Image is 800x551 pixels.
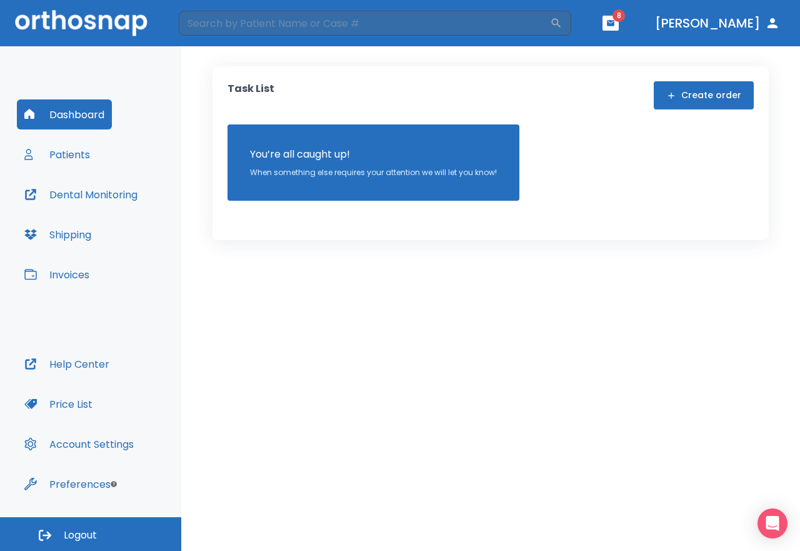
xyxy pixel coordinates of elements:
[17,429,141,459] button: Account Settings
[17,260,97,290] button: Invoices
[179,11,550,36] input: Search by Patient Name or Case #
[612,9,625,22] span: 8
[15,10,147,36] img: Orthosnap
[757,508,787,538] div: Open Intercom Messenger
[650,12,785,34] button: [PERSON_NAME]
[17,349,117,379] button: Help Center
[17,389,100,419] button: Price List
[17,99,112,129] button: Dashboard
[17,139,97,169] button: Patients
[654,81,754,109] button: Create order
[227,81,274,109] p: Task List
[17,179,145,210] button: Dental Monitoring
[17,469,118,499] button: Preferences
[64,528,97,542] span: Logout
[250,147,497,162] p: You’re all caught up!
[17,220,99,250] button: Shipping
[108,478,119,490] div: Tooltip anchor
[250,167,497,178] p: When something else requires your attention we will let you know!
